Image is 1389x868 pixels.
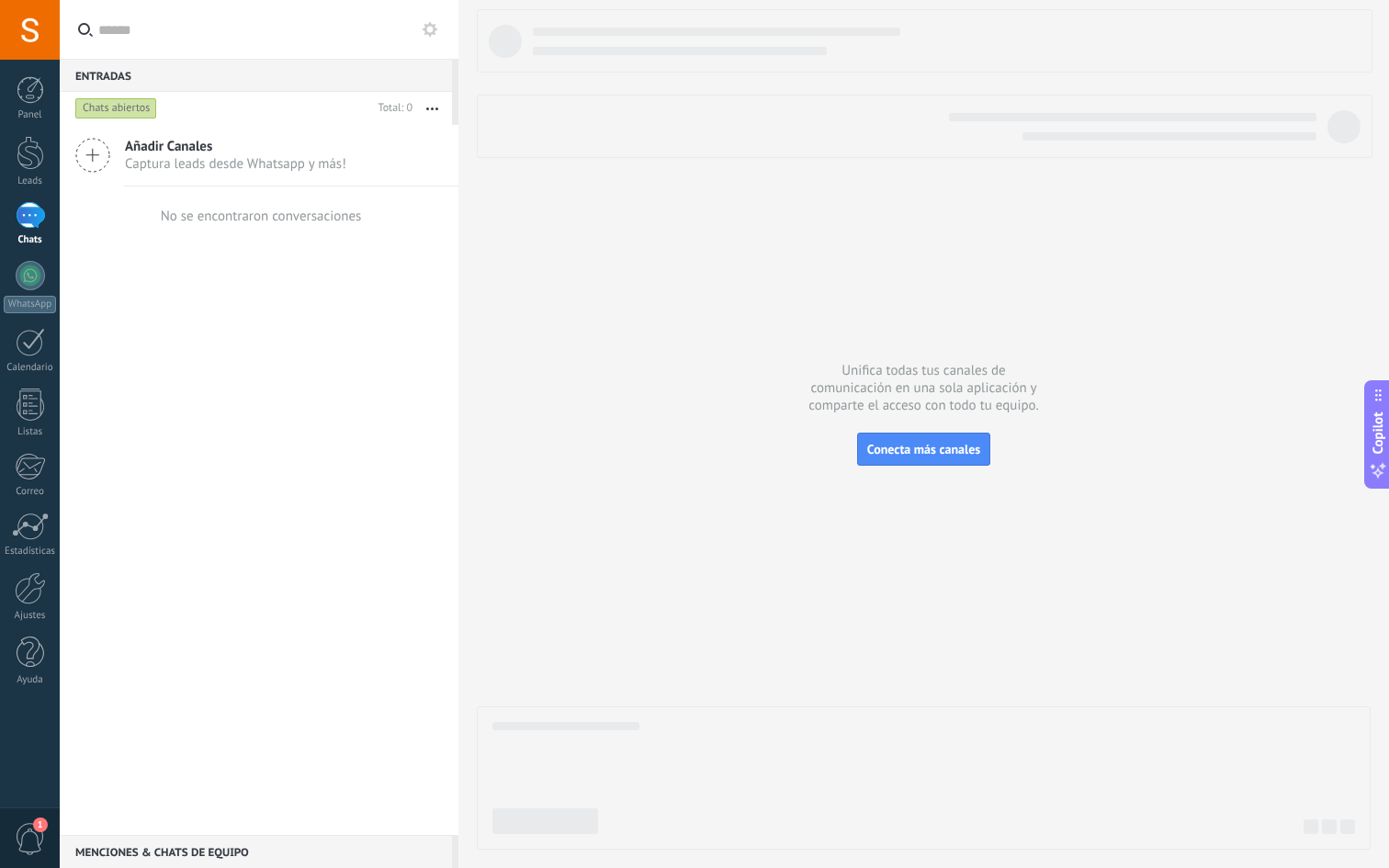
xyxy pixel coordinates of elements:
[125,155,346,173] span: Captura leads desde Whatsapp y más!
[60,59,452,92] div: Entradas
[4,234,57,246] div: Chats
[4,426,57,438] div: Listas
[60,835,452,868] div: Menciones & Chats de equipo
[4,610,57,622] div: Ajustes
[4,546,57,558] div: Estadísticas
[4,175,57,187] div: Leads
[4,362,57,374] div: Calendario
[857,433,990,466] button: Conecta más canales
[125,138,346,155] span: Añadir Canales
[4,109,57,121] div: Panel
[75,97,157,119] div: Chats abiertos
[4,296,56,313] div: WhatsApp
[1369,411,1387,454] span: Copilot
[371,99,412,118] div: Total: 0
[4,674,57,686] div: Ayuda
[4,486,57,498] div: Correo
[161,208,362,225] div: No se encontraron conversaciones
[867,441,980,457] span: Conecta más canales
[412,92,452,125] button: Más
[33,817,48,832] span: 1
